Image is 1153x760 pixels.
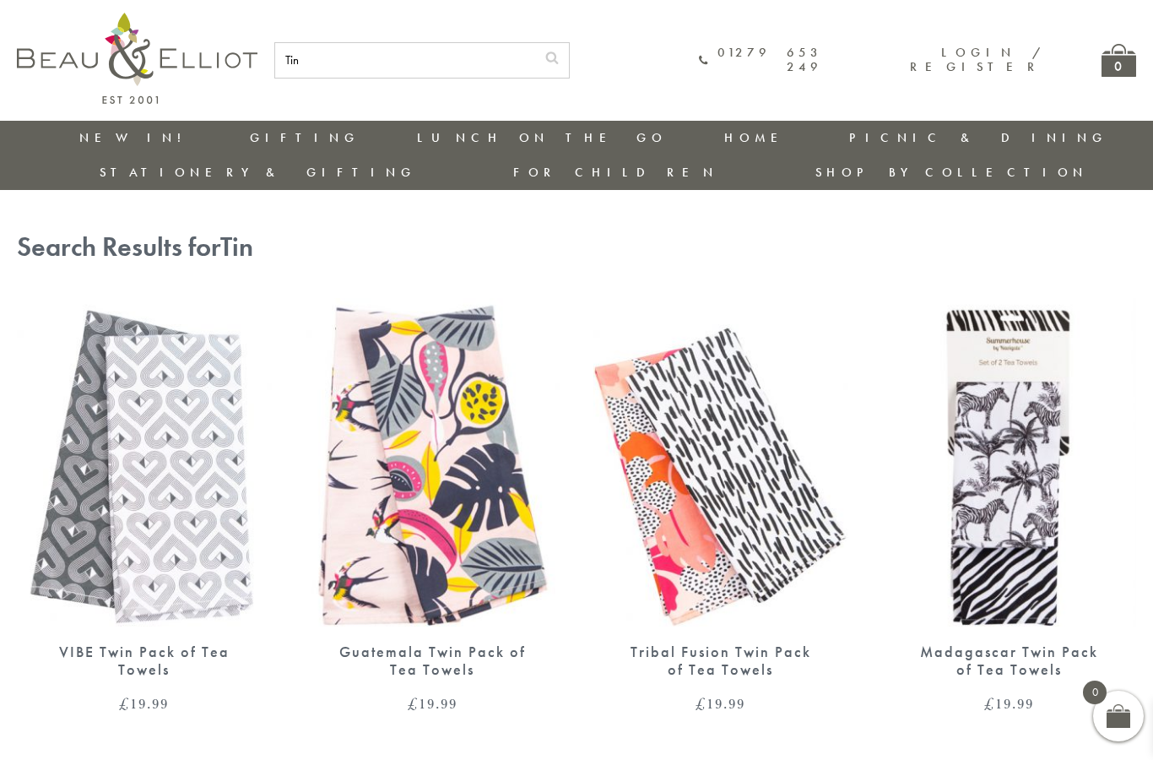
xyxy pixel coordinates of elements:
bdi: 19.99 [119,693,169,714]
div: VIBE Twin Pack of Tea Towels [46,643,242,678]
bdi: 19.99 [408,693,457,714]
span: £ [408,693,419,714]
a: For Children [513,164,718,181]
bdi: 19.99 [984,693,1034,714]
span: £ [984,693,995,714]
h1: Search Results for [17,232,1136,263]
div: Tribal Fusion Twin Pack of Tea Towels [623,643,819,678]
a: 0 [1102,44,1136,77]
a: Tribal Fusion Twin Pack of Tea Towels Tribal Fusion Twin Pack of Tea Towels £19.99 [593,298,848,711]
a: New in! [79,129,192,146]
a: Vibe Cotton Twin Pack of Tea Towels VIBE Twin Pack of Tea Towels £19.99 [17,298,272,711]
span: £ [696,693,706,714]
a: Lunch On The Go [417,129,667,146]
span: Tin [220,230,253,264]
a: Guatemala Twin Pack of Tea Towels Guatemala Twin Pack of Tea Towels £19.99 [306,298,560,711]
img: Vibe Cotton Twin Pack of Tea Towels [17,298,272,627]
div: Guatemala Twin Pack of Tea Towels [335,643,531,678]
img: Madagascar Twin Pack of Tea Towels [882,298,1137,627]
img: logo [17,13,257,104]
div: Madagascar Twin Pack of Tea Towels [912,643,1107,678]
span: 0 [1083,681,1107,704]
bdi: 19.99 [696,693,745,714]
a: Gifting [250,129,360,146]
a: Login / Register [910,44,1042,75]
a: 01279 653 249 [699,46,822,75]
span: £ [119,693,130,714]
a: Picnic & Dining [849,129,1107,146]
a: Shop by collection [815,164,1088,181]
a: Stationery & Gifting [100,164,416,181]
a: Madagascar Twin Pack of Tea Towels Madagascar Twin Pack of Tea Towels £19.99 [882,298,1137,711]
img: Guatemala Twin Pack of Tea Towels [306,298,560,627]
img: Tribal Fusion Twin Pack of Tea Towels [593,298,848,627]
a: Home [724,129,792,146]
input: SEARCH [275,43,535,78]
